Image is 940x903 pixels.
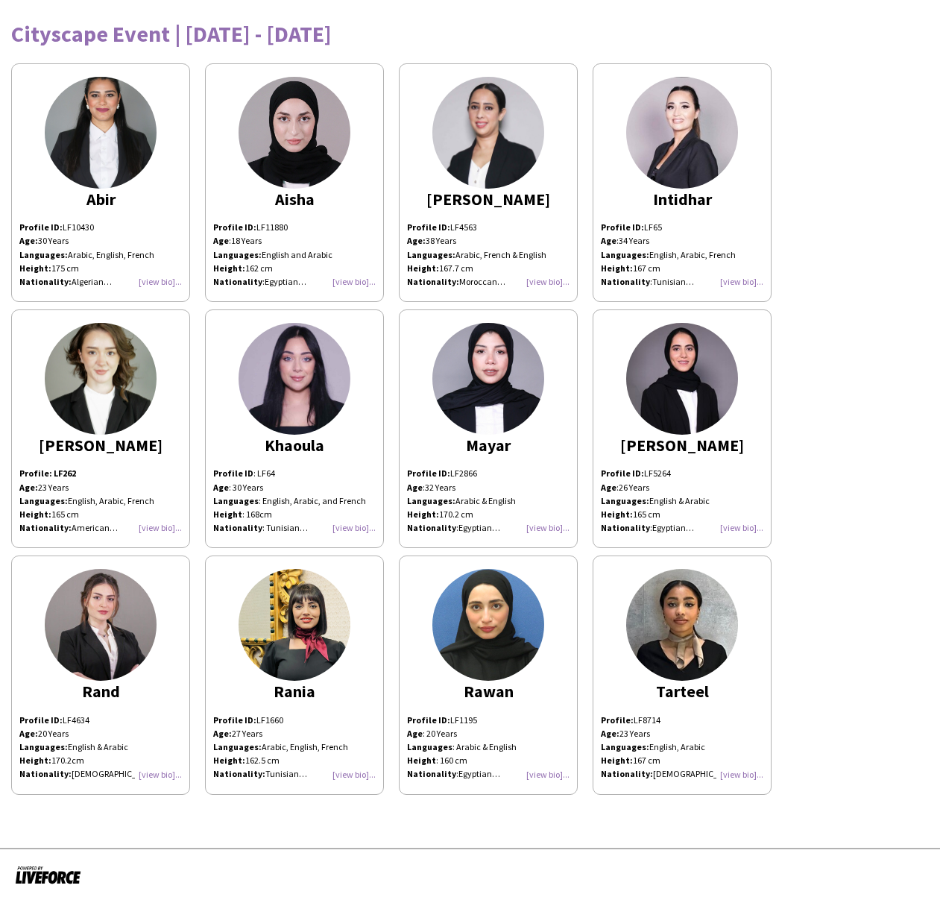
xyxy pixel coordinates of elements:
[213,481,376,494] div: : 30 Years
[19,685,182,698] div: Rand
[407,438,570,452] div: Mayar
[213,685,376,698] div: Rania
[242,509,272,520] span: : 168cm
[601,249,649,260] strong: Languages:
[425,482,455,493] span: 32 Years
[407,714,450,726] b: Profile ID:
[213,249,262,260] strong: Languages:
[19,262,51,274] strong: Height:
[601,235,619,246] span: :
[407,741,517,752] span: : Arabic & English
[601,467,763,480] p: LF5264
[19,768,72,779] strong: Nationality:
[601,482,616,493] b: Age
[458,522,500,533] span: Egyptian
[407,754,570,767] div: : 160 cm
[19,482,38,493] strong: Age:
[239,569,350,681] img: thumb-ae90b02f-0bb0-4213-b908-a8d1efd67100.jpg
[407,755,436,766] b: Height
[407,685,570,698] div: Rawan
[213,714,376,727] p: LF1660
[407,728,423,739] b: Age
[601,262,633,274] strong: Height:
[213,221,376,275] p: LF11880 English and Arabic 162 cm
[19,221,182,234] p: LF10430
[239,77,350,189] img: thumb-99d04587-f6f5-4a9e-b771-aa470dfaae89.jpg
[45,77,157,189] img: thumb-fc3e0976-9115-4af5-98af-bfaaaaa2f1cd.jpg
[458,768,500,779] span: Egyptian
[213,727,376,781] p: 27 Years Arabic, English, French 162.5 cm Tunisian
[626,323,738,435] img: thumb-661f94ac5e77e.jpg
[19,728,38,739] strong: Age:
[407,494,570,521] p: Arabic & English 170.2 cm
[213,192,376,206] div: Aisha
[626,569,738,681] img: thumb-666036be518cb.jpeg
[213,276,265,287] span: :
[407,221,570,234] p: LF4563
[601,494,763,521] p: English & Arabic 165 cm
[213,262,245,274] strong: Height:
[45,323,157,435] img: thumb-f56aa039-53b0-43d4-9a6e-094d750a6595.jpg
[407,482,423,493] b: Age
[19,249,68,260] strong: Languages:
[407,509,439,520] strong: Height:
[213,768,265,779] strong: Nationality:
[213,276,262,287] b: Nationality
[213,468,253,479] b: Profile ID
[11,22,929,45] div: Cityscape Event | [DATE] - [DATE]
[601,741,649,752] strong: Languages:
[213,755,245,766] strong: Height:
[19,741,68,752] strong: Languages:
[407,767,570,781] div: :
[626,77,738,189] img: thumb-6478bdb6709c6.jpg
[259,495,366,506] span: : English, Arabic, and French
[213,482,229,493] b: Age
[407,467,570,480] p: LF2866
[601,685,763,698] div: Tarteel
[407,234,570,289] p: 38 Years Arabic, French & English 167.7 cm Moroccan
[601,438,763,452] div: [PERSON_NAME]
[19,495,68,506] strong: Languages:
[213,521,376,535] div: : Tunisian
[652,522,694,533] span: Egyptian
[432,569,544,681] img: thumb-eb59d6bb-f53a-473b-928e-d37203a47f06.jpg
[619,482,649,493] span: 26 Years
[213,509,242,520] b: Height
[407,262,439,274] strong: Height:
[407,522,458,533] span: :
[407,714,570,727] div: LF1195
[19,235,38,246] strong: Age:
[619,235,649,246] span: 34 Years
[633,262,660,274] span: 167 cm
[213,741,262,752] strong: Languages:
[213,438,376,452] div: Khaoula
[601,468,644,479] strong: Profile ID:
[19,468,76,479] strong: Profile: LF262
[19,276,72,287] strong: Nationality:
[239,323,350,435] img: thumb-165706020562c4bb6dbe3f8.jpg
[601,221,763,234] p: LF65
[19,522,72,533] strong: Nationality:
[231,235,262,246] span: 18 Years
[601,522,652,533] span: :
[407,276,459,287] strong: Nationality:
[19,481,182,535] p: 23 Years English, Arabic, French 165 cm American
[19,234,182,289] p: 30 Years Arabic, English, French 175 cm Algerian
[652,276,694,287] span: Tunisian
[601,755,633,766] strong: Height:
[407,727,570,740] div: : 20 Years
[407,192,570,206] div: [PERSON_NAME]
[213,467,376,480] div: : LF64
[601,522,650,533] b: Nationality
[213,714,256,726] strong: Profile ID:
[45,569,157,681] img: thumb-64899d37b20c9.jpeg
[601,276,652,287] span: :
[601,728,619,739] b: Age:
[213,221,256,233] b: Profile ID:
[653,768,750,779] span: [DEMOGRAPHIC_DATA]
[649,249,736,260] span: English, Arabic, French
[601,221,644,233] strong: Profile ID:
[601,768,653,779] b: Nationality:
[407,741,452,752] b: Languages
[19,509,51,520] strong: Height:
